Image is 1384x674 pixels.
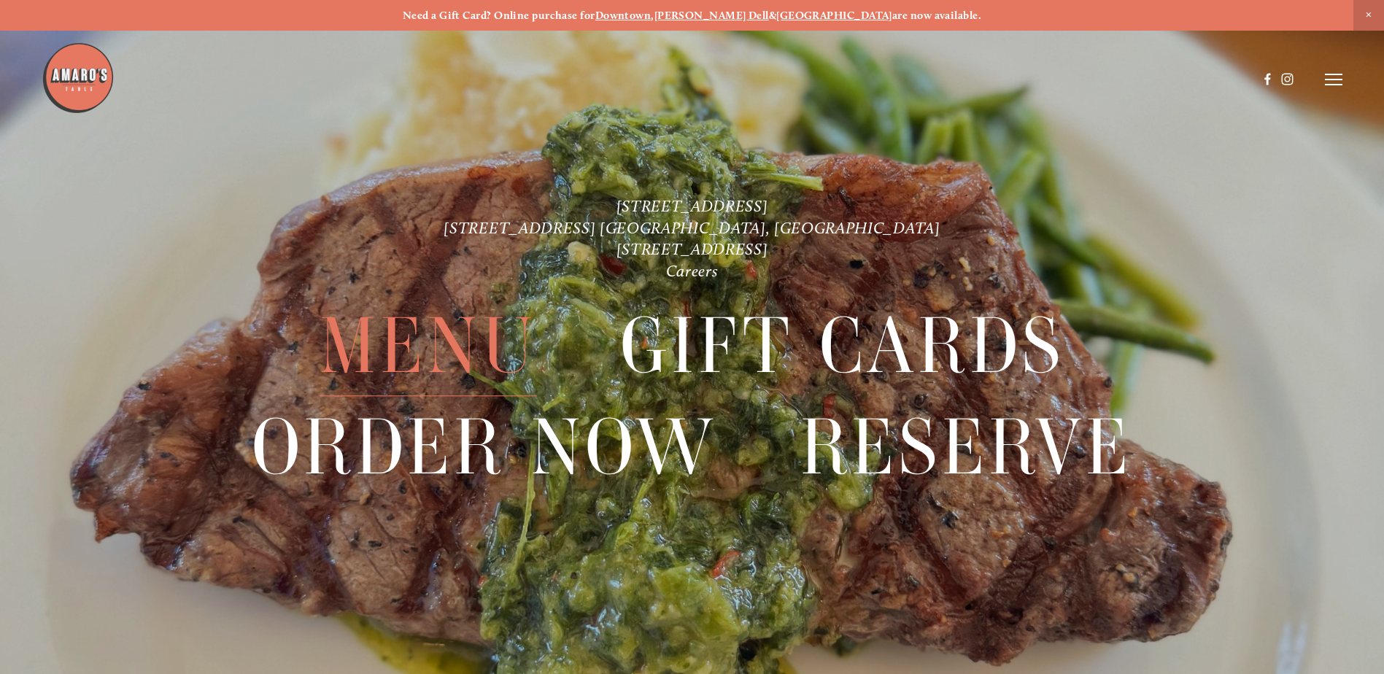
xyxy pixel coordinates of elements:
[892,9,981,22] strong: are now available.
[42,42,115,115] img: Amaro's Table
[651,9,654,22] strong: ,
[800,398,1132,497] span: Reserve
[776,9,892,22] a: [GEOGRAPHIC_DATA]
[444,218,940,238] a: [STREET_ADDRESS] [GEOGRAPHIC_DATA], [GEOGRAPHIC_DATA]
[595,9,652,22] a: Downtown
[654,9,769,22] a: [PERSON_NAME] Dell
[252,398,717,497] a: Order Now
[403,9,595,22] strong: Need a Gift Card? Online purchase for
[800,398,1132,497] a: Reserve
[620,296,1064,395] a: Gift Cards
[666,261,719,281] a: Careers
[320,296,537,395] a: Menu
[769,9,776,22] strong: &
[616,196,768,216] a: [STREET_ADDRESS]
[320,296,537,396] span: Menu
[620,296,1064,396] span: Gift Cards
[252,398,717,497] span: Order Now
[616,239,768,259] a: [STREET_ADDRESS]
